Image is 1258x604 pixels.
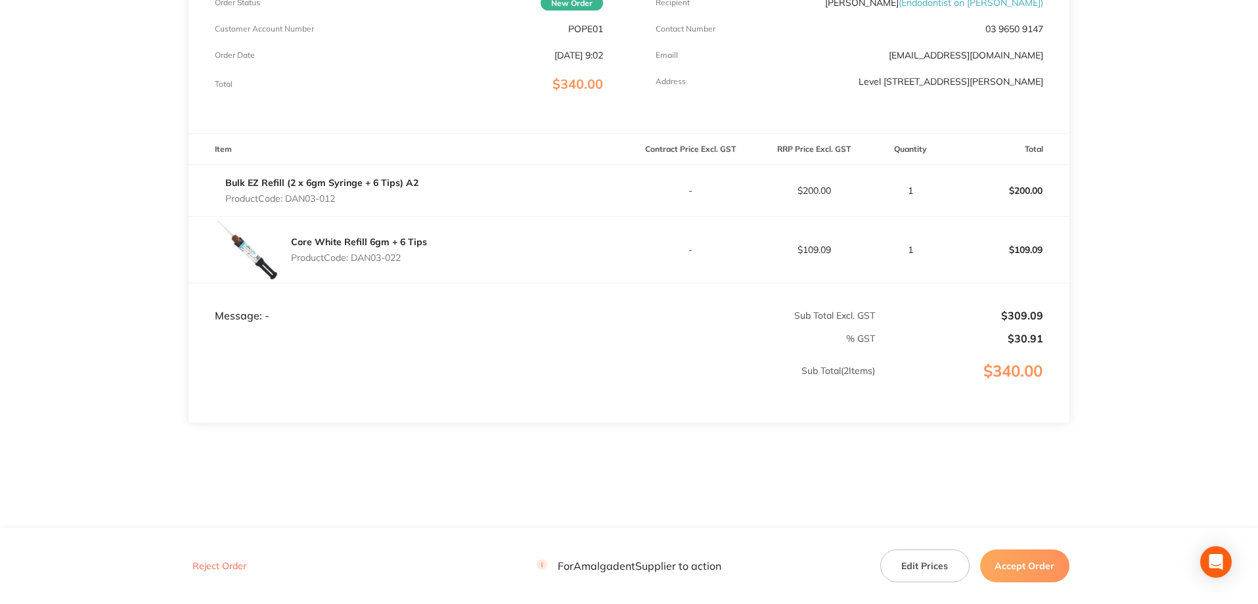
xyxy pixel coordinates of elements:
[1200,546,1232,578] div: Open Intercom Messenger
[753,185,875,196] p: $200.00
[876,244,945,255] p: 1
[189,283,629,322] td: Message: -
[985,24,1043,34] p: 03 9650 9147
[189,134,629,165] th: Item
[554,50,603,60] p: [DATE] 9:02
[947,175,1069,206] p: $200.00
[656,51,678,60] p: Emaill
[215,217,281,283] img: c3hmcmI0aA
[753,244,875,255] p: $109.09
[225,177,418,189] a: Bulk EZ Refill (2 x 6gm Syringe + 6 Tips) A2
[568,24,603,34] p: POPE01
[189,365,875,402] p: Sub Total ( 2 Items)
[630,310,875,321] p: Sub Total Excl. GST
[225,193,418,204] p: Product Code: DAN03-012
[291,252,427,263] p: Product Code: DAN03-022
[215,80,233,89] p: Total
[876,134,946,165] th: Quantity
[859,76,1043,87] p: Level [STREET_ADDRESS][PERSON_NAME]
[876,185,945,196] p: 1
[946,134,1069,165] th: Total
[876,310,1043,321] p: $309.09
[752,134,876,165] th: RRP Price Excl. GST
[291,236,427,248] a: Core White Refill 6gm + 6 Tips
[980,549,1069,582] button: Accept Order
[215,51,255,60] p: Order Date
[656,24,715,34] p: Contact Number
[189,560,250,572] button: Reject Order
[552,76,603,92] span: $340.00
[215,24,314,34] p: Customer Account Number
[189,333,875,344] p: % GST
[876,362,1069,407] p: $340.00
[537,559,721,572] p: For Amalgadent Supplier to action
[629,134,753,165] th: Contract Price Excl. GST
[656,77,686,86] p: Address
[880,549,970,582] button: Edit Prices
[630,244,752,255] p: -
[630,185,752,196] p: -
[947,234,1069,266] p: $109.09
[889,49,1043,61] a: [EMAIL_ADDRESS][DOMAIN_NAME]
[876,333,1043,344] p: $30.91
